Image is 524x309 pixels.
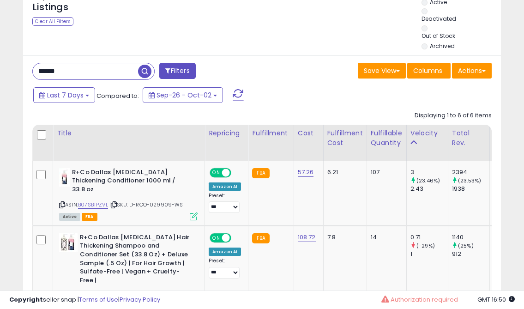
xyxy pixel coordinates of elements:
[252,233,269,243] small: FBA
[120,295,160,304] a: Privacy Policy
[59,168,70,187] img: 313QRcl5THL._SL40_.jpg
[47,91,84,100] span: Last 7 Days
[358,63,406,79] button: Save View
[59,233,78,252] img: 41z5p8h76uL._SL40_.jpg
[416,177,440,184] small: (23.46%)
[430,42,455,50] label: Archived
[327,128,363,148] div: Fulfillment Cost
[407,63,451,79] button: Columns
[78,201,108,209] a: B07SBTPZVL
[415,111,492,120] div: Displaying 1 to 6 of 6 items
[72,168,184,196] b: R+Co Dallas [MEDICAL_DATA] Thickening Conditioner 1000 ml / 33.8 oz
[211,169,222,176] span: ON
[452,168,489,176] div: 2394
[80,233,192,287] b: R+Co Dallas [MEDICAL_DATA] Hair Thickening Shampoo and Conditioner Set (33.8 Oz) + Deluxe Sample ...
[452,128,486,148] div: Total Rev.
[159,63,195,79] button: Filters
[298,233,316,242] a: 108.72
[458,242,474,249] small: (25%)
[209,193,241,213] div: Preset:
[143,87,223,103] button: Sep-26 - Oct-02
[82,213,97,221] span: FBA
[413,66,442,75] span: Columns
[416,242,435,249] small: (-29%)
[96,91,139,100] span: Compared to:
[9,296,160,304] div: seller snap | |
[422,32,455,40] label: Out of Stock
[452,250,489,258] div: 912
[230,234,245,242] span: OFF
[410,168,448,176] div: 3
[33,1,68,14] h5: Listings
[157,91,211,100] span: Sep-26 - Oct-02
[327,168,360,176] div: 6.21
[209,182,241,191] div: Amazon AI
[230,169,245,176] span: OFF
[109,201,183,208] span: | SKU: D-RCO-029909-WS
[209,248,241,256] div: Amazon AI
[211,234,222,242] span: ON
[410,128,444,138] div: Velocity
[422,15,456,23] label: Deactivated
[477,295,515,304] span: 2025-10-10 16:50 GMT
[59,168,198,219] div: ASIN:
[79,295,118,304] a: Terms of Use
[209,258,241,279] div: Preset:
[452,63,492,79] button: Actions
[298,168,314,177] a: 57.26
[32,17,73,26] div: Clear All Filters
[252,168,269,178] small: FBA
[252,128,289,138] div: Fulfillment
[458,177,481,184] small: (23.53%)
[371,168,399,176] div: 107
[371,128,403,148] div: Fulfillable Quantity
[410,250,448,258] div: 1
[410,233,448,242] div: 0.71
[371,233,399,242] div: 14
[209,128,244,138] div: Repricing
[452,233,489,242] div: 1140
[57,128,201,138] div: Title
[59,213,80,221] span: All listings currently available for purchase on Amazon
[452,185,489,193] div: 1938
[327,233,360,242] div: 7.8
[410,185,448,193] div: 2.43
[298,128,319,138] div: Cost
[33,87,95,103] button: Last 7 Days
[9,295,43,304] strong: Copyright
